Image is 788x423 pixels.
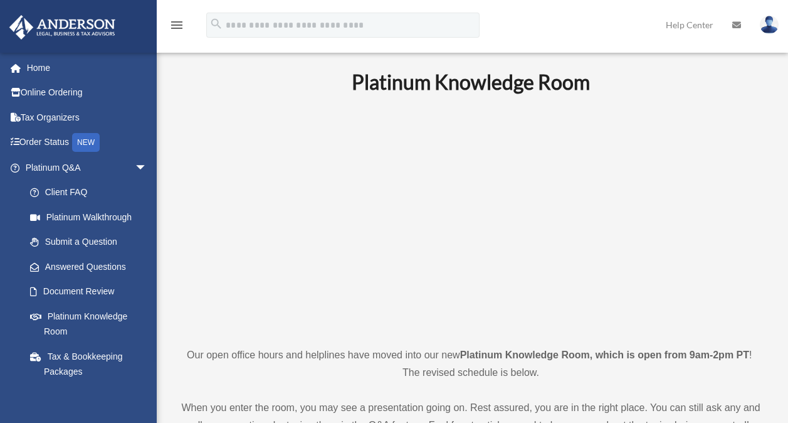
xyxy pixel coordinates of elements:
[18,205,166,230] a: Platinum Walkthrough
[209,17,223,31] i: search
[18,304,160,344] a: Platinum Knowledge Room
[460,350,749,360] strong: Platinum Knowledge Room, which is open from 9am-2pm PT
[18,254,166,279] a: Answered Questions
[9,80,166,105] a: Online Ordering
[72,133,100,152] div: NEW
[179,346,763,382] p: Our open office hours and helplines have moved into our new ! The revised schedule is below.
[9,105,166,130] a: Tax Organizers
[18,344,166,384] a: Tax & Bookkeeping Packages
[760,16,779,34] img: User Pic
[18,180,166,205] a: Client FAQ
[169,18,184,33] i: menu
[9,55,166,80] a: Home
[9,130,166,156] a: Order StatusNEW
[135,155,160,181] span: arrow_drop_down
[18,230,166,255] a: Submit a Question
[283,111,659,323] iframe: 231110_Toby_KnowledgeRoom
[9,155,166,180] a: Platinum Q&Aarrow_drop_down
[169,22,184,33] a: menu
[6,15,119,40] img: Anderson Advisors Platinum Portal
[352,70,590,94] b: Platinum Knowledge Room
[18,279,166,304] a: Document Review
